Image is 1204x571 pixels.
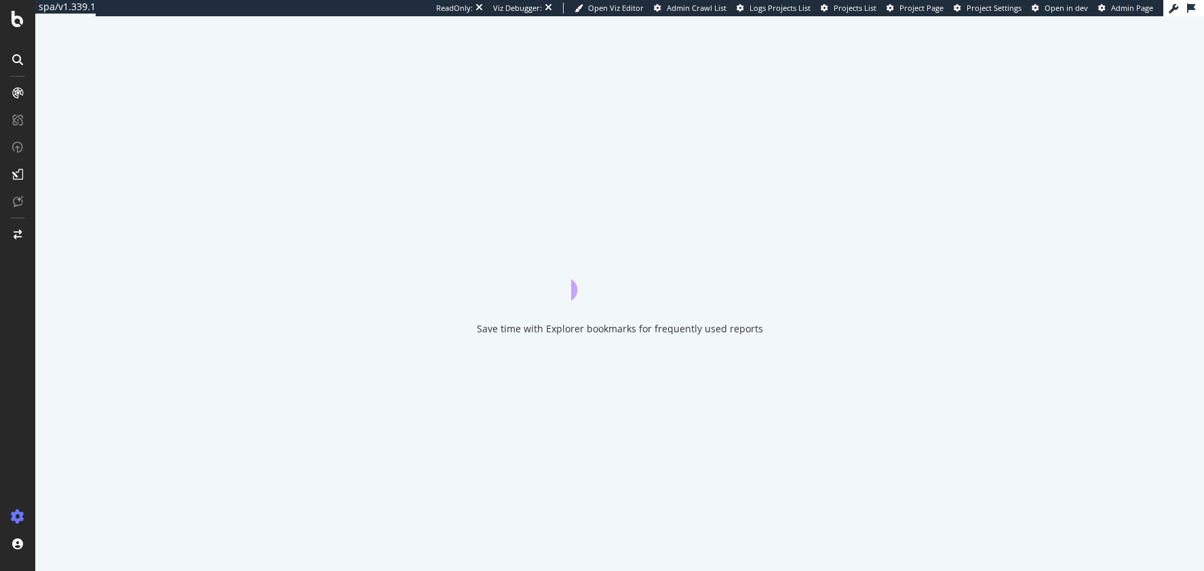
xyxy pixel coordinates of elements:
[477,322,763,336] div: Save time with Explorer bookmarks for frequently used reports
[1045,3,1088,13] span: Open in dev
[899,3,944,13] span: Project Page
[737,3,811,14] a: Logs Projects List
[1098,3,1153,14] a: Admin Page
[887,3,944,14] a: Project Page
[588,3,644,13] span: Open Viz Editor
[667,3,726,13] span: Admin Crawl List
[1111,3,1153,13] span: Admin Page
[436,3,473,14] div: ReadOnly:
[954,3,1022,14] a: Project Settings
[575,3,644,14] a: Open Viz Editor
[750,3,811,13] span: Logs Projects List
[571,252,669,300] div: animation
[654,3,726,14] a: Admin Crawl List
[821,3,876,14] a: Projects List
[834,3,876,13] span: Projects List
[1032,3,1088,14] a: Open in dev
[493,3,542,14] div: Viz Debugger:
[967,3,1022,13] span: Project Settings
